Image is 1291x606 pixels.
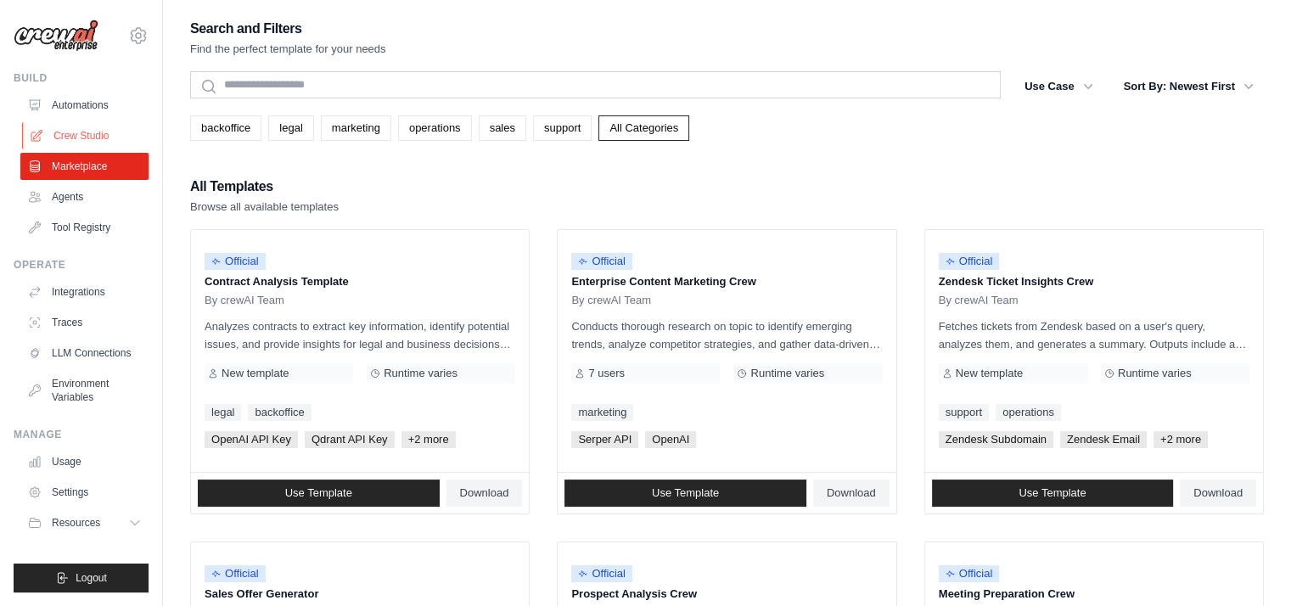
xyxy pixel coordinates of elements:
span: Serper API [571,431,638,448]
span: Use Template [652,486,719,500]
span: 7 users [588,367,625,380]
a: Download [1180,480,1256,507]
span: Download [827,486,876,500]
a: Crew Studio [22,122,150,149]
p: Sales Offer Generator [205,586,515,603]
a: legal [205,404,241,421]
span: Use Template [1019,486,1086,500]
a: Usage [20,448,149,475]
a: Settings [20,479,149,506]
span: New template [956,367,1023,380]
a: Agents [20,183,149,210]
span: Runtime varies [384,367,457,380]
a: Tool Registry [20,214,149,241]
p: Meeting Preparation Crew [939,586,1249,603]
span: Official [205,253,266,270]
span: Download [460,486,509,500]
a: marketing [321,115,391,141]
a: operations [996,404,1061,421]
span: Zendesk Email [1060,431,1147,448]
span: +2 more [1153,431,1208,448]
span: Runtime varies [750,367,824,380]
button: Logout [14,564,149,592]
p: Find the perfect template for your needs [190,41,386,58]
a: backoffice [190,115,261,141]
a: Environment Variables [20,370,149,411]
a: Use Template [198,480,440,507]
span: Official [571,565,632,582]
a: Marketplace [20,153,149,180]
span: New template [222,367,289,380]
span: OpenAI [645,431,696,448]
span: Download [1193,486,1243,500]
p: Contract Analysis Template [205,273,515,290]
a: Integrations [20,278,149,306]
p: Zendesk Ticket Insights Crew [939,273,1249,290]
span: Runtime varies [1118,367,1192,380]
span: Official [205,565,266,582]
h2: All Templates [190,175,339,199]
a: LLM Connections [20,339,149,367]
span: OpenAI API Key [205,431,298,448]
a: Download [813,480,890,507]
div: Operate [14,258,149,272]
a: Use Template [564,480,806,507]
a: Automations [20,92,149,119]
span: Zendesk Subdomain [939,431,1053,448]
span: Official [571,253,632,270]
a: All Categories [598,115,689,141]
p: Analyzes contracts to extract key information, identify potential issues, and provide insights fo... [205,317,515,353]
div: Manage [14,428,149,441]
a: Traces [20,309,149,336]
p: Fetches tickets from Zendesk based on a user's query, analyzes them, and generates a summary. Out... [939,317,1249,353]
a: support [533,115,592,141]
a: Download [446,480,523,507]
p: Enterprise Content Marketing Crew [571,273,882,290]
button: Use Case [1014,71,1103,102]
a: legal [268,115,313,141]
span: +2 more [401,431,456,448]
p: Browse all available templates [190,199,339,216]
img: Logo [14,20,98,52]
button: Sort By: Newest First [1114,71,1264,102]
a: sales [479,115,526,141]
p: Conducts thorough research on topic to identify emerging trends, analyze competitor strategies, a... [571,317,882,353]
span: Qdrant API Key [305,431,395,448]
a: support [939,404,989,421]
h2: Search and Filters [190,17,386,41]
span: Official [939,253,1000,270]
a: backoffice [248,404,311,421]
span: By crewAI Team [571,294,651,307]
span: By crewAI Team [939,294,1019,307]
span: Official [939,565,1000,582]
span: Use Template [285,486,352,500]
a: Use Template [932,480,1174,507]
span: Logout [76,571,107,585]
span: Resources [52,516,100,530]
span: By crewAI Team [205,294,284,307]
p: Prospect Analysis Crew [571,586,882,603]
a: marketing [571,404,633,421]
button: Resources [20,509,149,536]
div: Build [14,71,149,85]
a: operations [398,115,472,141]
